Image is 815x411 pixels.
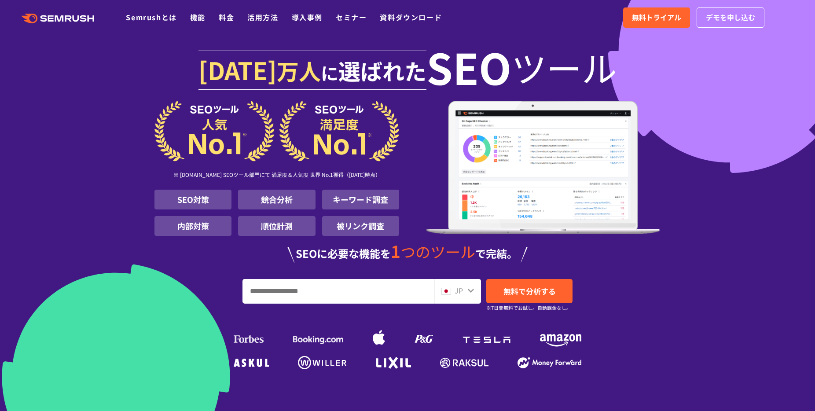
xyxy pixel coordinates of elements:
[154,216,231,236] li: 内部対策
[623,7,690,28] a: 無料トライアル
[706,12,755,23] span: デモを申し込む
[190,12,206,22] a: 機能
[475,246,518,261] span: で完結。
[154,243,661,263] div: SEOに必要な機能を
[511,49,617,84] span: ツール
[321,60,338,85] span: に
[486,279,573,303] a: 無料で分析する
[426,49,511,84] span: SEO
[238,190,315,209] li: 競合分析
[503,286,556,297] span: 無料で分析する
[243,279,433,303] input: URL、キーワードを入力してください
[336,12,367,22] a: セミナー
[486,304,571,312] small: ※7日間無料でお試し。自動課金なし。
[632,12,681,23] span: 無料トライアル
[697,7,764,28] a: デモを申し込む
[219,12,234,22] a: 料金
[277,55,321,86] span: 万人
[238,216,315,236] li: 順位計測
[154,161,399,190] div: ※ [DOMAIN_NAME] SEOツール部門にて 満足度＆人気度 世界 No.1獲得（[DATE]時点）
[400,241,475,262] span: つのツール
[391,239,400,263] span: 1
[322,190,399,209] li: キーワード調査
[126,12,176,22] a: Semrushとは
[338,55,426,86] span: 選ばれた
[154,190,231,209] li: SEO対策
[322,216,399,236] li: 被リンク調査
[292,12,323,22] a: 導入事例
[455,285,463,296] span: JP
[198,52,277,87] span: [DATE]
[380,12,442,22] a: 資料ダウンロード
[247,12,278,22] a: 活用方法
